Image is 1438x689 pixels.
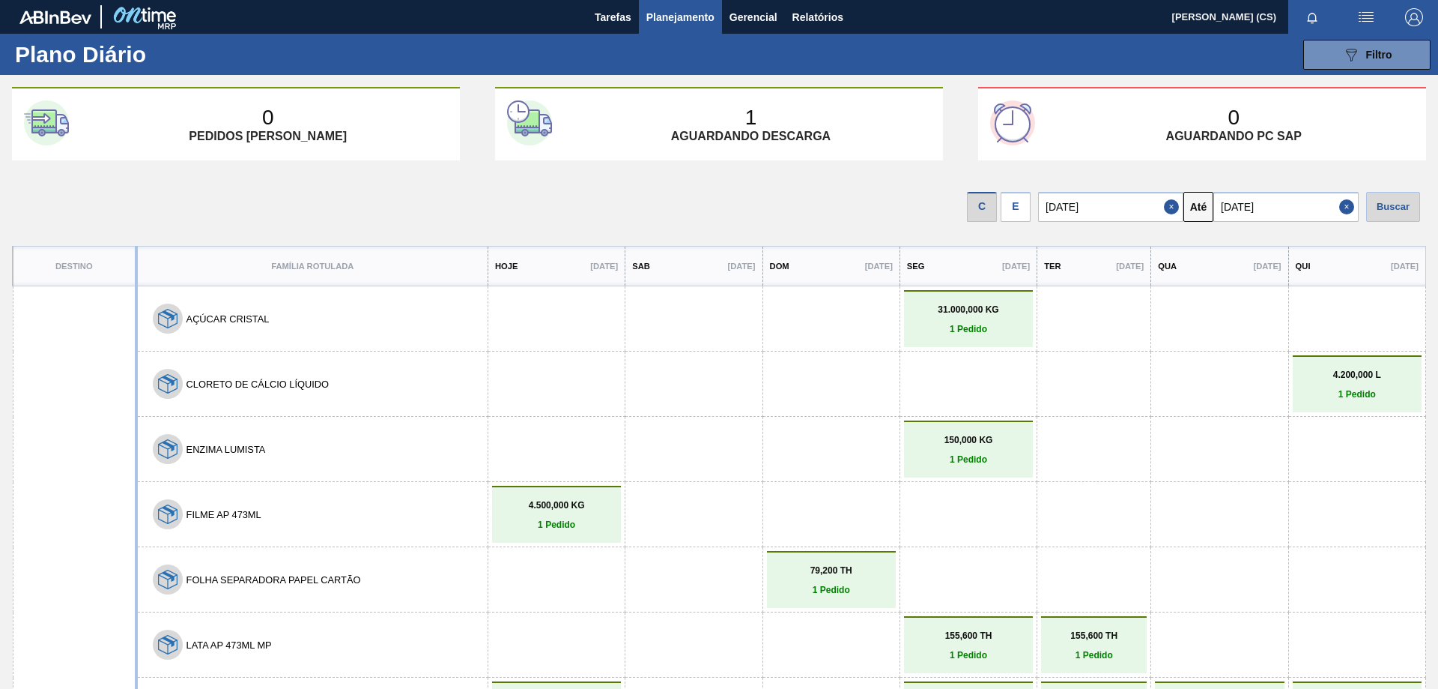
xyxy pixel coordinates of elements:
p: [DATE] [1391,262,1419,271]
p: 1 Pedido [1296,389,1418,400]
p: Aguardando PC SAP [1166,130,1302,143]
p: 0 [1228,106,1240,130]
p: 1 Pedido [1045,650,1143,661]
a: 31.000,000 KG1 Pedido [908,304,1029,334]
p: [DATE] [1254,262,1281,271]
div: Visão Data de Entrega [1001,188,1031,222]
div: Buscar [1366,192,1420,222]
button: ENZIMA LUMISTA [186,444,266,455]
p: 1 Pedido [908,454,1029,465]
input: dd/mm/yyyy [1038,192,1183,222]
img: 7hKVVNeldsGH5KwE07rPnOGsQy+SHCf9ftlnweef0E1el2YcIeEt5yaNqj+jPq4oMsVpG1vCxiwYEd4SvddTlxqBvEWZPhf52... [158,439,178,459]
p: 1 Pedido [771,585,892,595]
p: 155,600 TH [908,631,1029,641]
p: 1 Pedido [908,650,1029,661]
p: Hoje [495,262,518,271]
p: 4.200,000 L [1296,370,1418,380]
p: Pedidos [PERSON_NAME] [189,130,347,143]
a: 155,600 TH1 Pedido [1045,631,1143,661]
img: TNhmsLtSVTkK8tSr43FrP2fwEKptu5GPRR3wAAAABJRU5ErkJggg== [19,10,91,24]
p: 155,600 TH [1045,631,1143,641]
a: 155,600 TH1 Pedido [908,631,1029,661]
img: 7hKVVNeldsGH5KwE07rPnOGsQy+SHCf9ftlnweef0E1el2YcIeEt5yaNqj+jPq4oMsVpG1vCxiwYEd4SvddTlxqBvEWZPhf52... [158,570,178,589]
p: Aguardando descarga [671,130,831,143]
img: 7hKVVNeldsGH5KwE07rPnOGsQy+SHCf9ftlnweef0E1el2YcIeEt5yaNqj+jPq4oMsVpG1vCxiwYEd4SvddTlxqBvEWZPhf52... [158,309,178,328]
button: Até [1183,192,1213,222]
a: 4.200,000 L1 Pedido [1296,370,1418,400]
p: [DATE] [1002,262,1030,271]
div: E [1001,192,1031,222]
p: Qua [1158,262,1177,271]
span: Gerencial [729,8,777,26]
button: FILME AP 473ML [186,509,261,520]
button: Notificações [1288,7,1336,28]
a: 150,000 KG1 Pedido [908,435,1029,465]
div: C [967,192,997,222]
p: Qui [1296,262,1311,271]
a: 4.500,000 KG1 Pedido [496,500,617,530]
p: 31.000,000 KG [908,304,1029,315]
p: Sab [632,262,650,271]
span: Tarefas [595,8,631,26]
h1: Plano Diário [15,46,277,63]
span: Filtro [1366,49,1392,61]
button: Close [1164,192,1183,222]
img: second-card-icon [507,100,552,145]
p: Ter [1044,262,1061,271]
p: Seg [907,262,925,271]
p: 79,200 TH [771,565,892,576]
p: 1 Pedido [908,324,1029,334]
div: Visão data de Coleta [967,188,997,222]
button: Filtro [1303,40,1431,70]
img: third-card-icon [990,100,1035,145]
span: Relatórios [792,8,843,26]
button: FOLHA SEPARADORA PAPEL CARTÃO [186,574,361,586]
th: Família Rotulada [136,247,488,286]
button: AÇÚCAR CRISTAL [186,313,270,325]
img: userActions [1357,8,1375,26]
th: Destino [13,247,136,286]
p: 1 [745,106,757,130]
p: Dom [770,262,789,271]
p: 150,000 KG [908,435,1029,445]
button: Close [1339,192,1359,222]
button: CLORETO DE CÁLCIO LÍQUIDO [186,379,329,390]
p: [DATE] [590,262,618,271]
input: dd/mm/yyyy [1213,192,1359,222]
p: 4.500,000 KG [496,500,617,511]
span: Planejamento [646,8,715,26]
p: [DATE] [727,262,755,271]
img: 7hKVVNeldsGH5KwE07rPnOGsQy+SHCf9ftlnweef0E1el2YcIeEt5yaNqj+jPq4oMsVpG1vCxiwYEd4SvddTlxqBvEWZPhf52... [158,374,178,394]
button: LATA AP 473ML MP [186,640,272,651]
img: Logout [1405,8,1423,26]
p: 0 [262,106,274,130]
p: [DATE] [865,262,893,271]
img: 7hKVVNeldsGH5KwE07rPnOGsQy+SHCf9ftlnweef0E1el2YcIeEt5yaNqj+jPq4oMsVpG1vCxiwYEd4SvddTlxqBvEWZPhf52... [158,505,178,524]
a: 79,200 TH1 Pedido [771,565,892,595]
p: 1 Pedido [496,520,617,530]
img: 7hKVVNeldsGH5KwE07rPnOGsQy+SHCf9ftlnweef0E1el2YcIeEt5yaNqj+jPq4oMsVpG1vCxiwYEd4SvddTlxqBvEWZPhf52... [158,635,178,655]
img: first-card-icon [24,100,69,145]
p: [DATE] [1116,262,1144,271]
